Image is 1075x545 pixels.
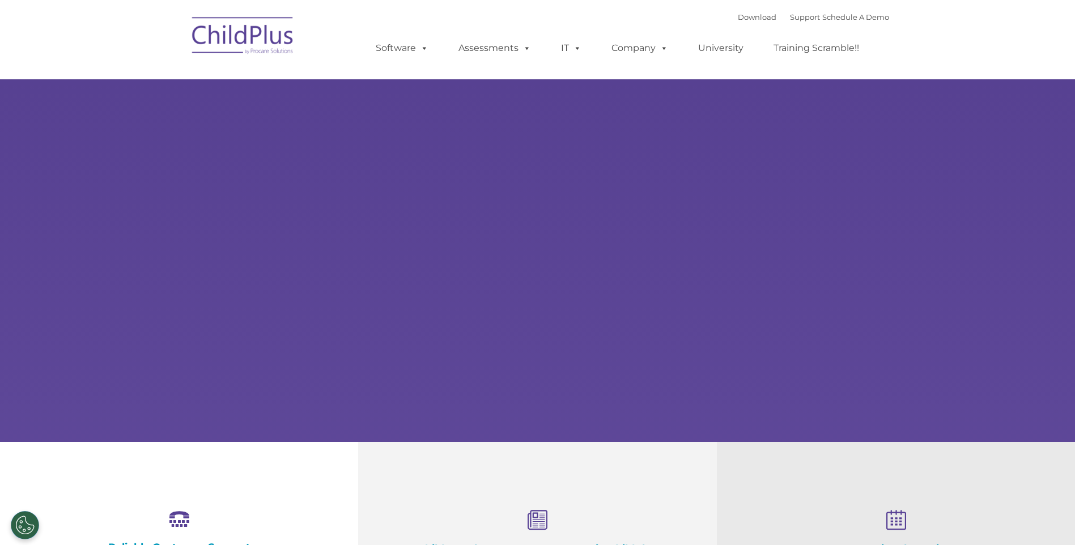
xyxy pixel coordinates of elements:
[550,37,593,59] a: IT
[11,511,39,539] button: Cookies Settings
[364,37,440,59] a: Software
[600,37,679,59] a: Company
[186,9,300,66] img: ChildPlus by Procare Solutions
[762,37,870,59] a: Training Scramble!!
[822,12,889,22] a: Schedule A Demo
[738,12,889,22] font: |
[447,37,542,59] a: Assessments
[687,37,755,59] a: University
[790,12,820,22] a: Support
[738,12,776,22] a: Download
